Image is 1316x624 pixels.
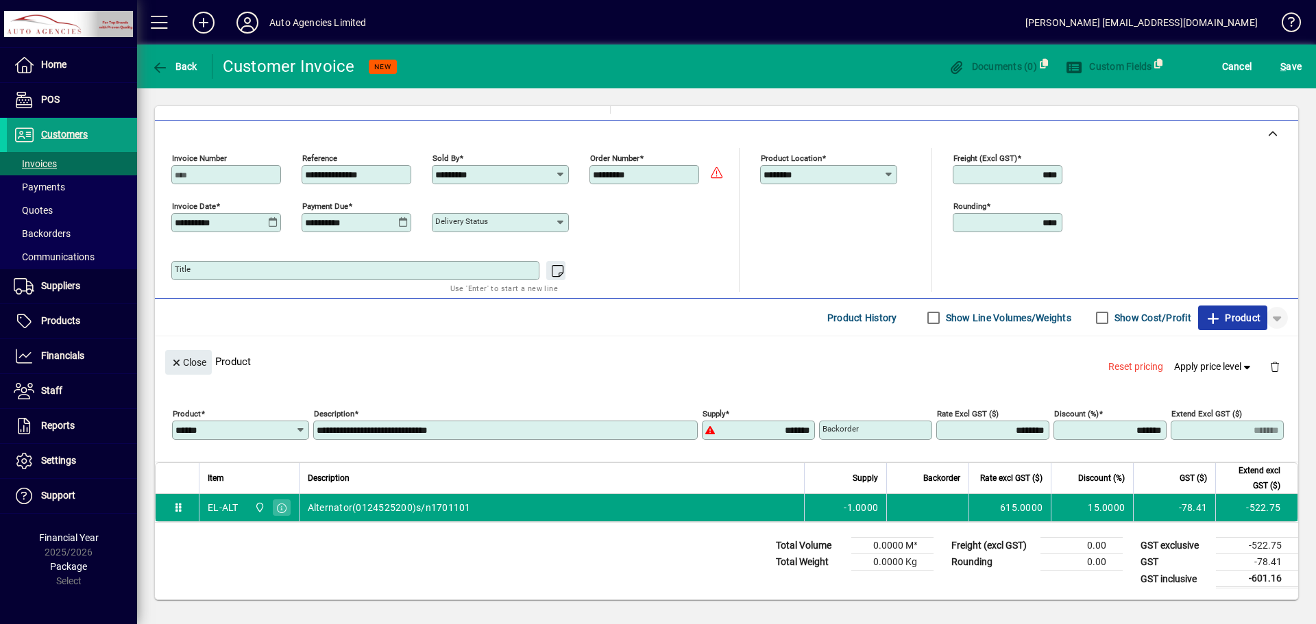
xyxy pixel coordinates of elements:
[1103,355,1169,379] button: Reset pricing
[41,94,60,105] span: POS
[226,10,269,35] button: Profile
[1054,409,1099,419] mat-label: Discount (%)
[7,409,137,443] a: Reports
[1180,471,1207,486] span: GST ($)
[302,201,348,211] mat-label: Payment due
[172,201,216,211] mat-label: Invoice date
[251,500,267,515] span: Rangiora
[1108,360,1163,374] span: Reset pricing
[155,336,1298,386] div: Product
[1051,494,1133,521] td: 15.0000
[314,409,354,419] mat-label: Description
[977,501,1043,514] div: 615.0000
[822,305,903,330] button: Product History
[7,304,137,338] a: Products
[41,385,62,396] span: Staff
[137,54,212,79] app-page-header-button: Back
[1224,463,1280,493] span: Extend excl GST ($)
[923,471,960,486] span: Backorder
[14,205,53,216] span: Quotes
[1277,54,1305,79] button: Save
[7,339,137,373] a: Financials
[7,269,137,303] a: Suppliers
[1258,350,1291,383] button: Delete
[851,538,934,554] td: 0.0000 M³
[173,409,201,419] mat-label: Product
[302,153,337,163] mat-label: Reference
[1112,311,1191,325] label: Show Cost/Profit
[14,182,65,192] span: Payments
[182,10,226,35] button: Add
[1062,54,1156,79] button: Custom Fields
[1219,54,1256,79] button: Cancel
[1078,471,1125,486] span: Discount (%)
[1280,55,1302,77] span: ave
[41,420,75,431] span: Reports
[50,561,87,572] span: Package
[1133,494,1215,521] td: -78.41
[7,175,137,199] a: Payments
[590,153,639,163] mat-label: Order number
[703,409,725,419] mat-label: Supply
[41,280,80,291] span: Suppliers
[953,153,1017,163] mat-label: Freight (excl GST)
[1134,571,1216,588] td: GST inclusive
[1205,307,1260,329] span: Product
[1222,55,1252,77] span: Cancel
[844,501,878,514] span: -1.0000
[7,245,137,269] a: Communications
[7,48,137,82] a: Home
[953,201,986,211] mat-label: Rounding
[7,222,137,245] a: Backorders
[14,251,95,262] span: Communications
[851,554,934,571] td: 0.0000 Kg
[945,54,1040,79] button: Documents (0)
[41,315,80,326] span: Products
[1040,554,1123,571] td: 0.00
[162,355,215,368] app-page-header-button: Close
[148,54,201,79] button: Back
[7,83,137,117] a: POS
[308,471,350,486] span: Description
[41,490,75,501] span: Support
[1216,554,1298,571] td: -78.41
[269,12,367,34] div: Auto Agencies Limited
[14,228,71,239] span: Backorders
[943,311,1071,325] label: Show Line Volumes/Weights
[761,153,822,163] mat-label: Product location
[7,152,137,175] a: Invoices
[853,471,878,486] span: Supply
[175,264,191,274] mat-label: Title
[7,374,137,408] a: Staff
[1040,538,1123,554] td: 0.00
[172,153,227,163] mat-label: Invoice number
[945,554,1040,571] td: Rounding
[945,538,1040,554] td: Freight (excl GST)
[1280,61,1286,72] span: S
[208,501,239,514] div: EL-ALT
[223,55,355,77] div: Customer Invoice
[14,158,57,169] span: Invoices
[41,350,84,361] span: Financials
[1169,355,1259,379] button: Apply price level
[7,199,137,222] a: Quotes
[208,471,224,486] span: Item
[1198,305,1267,330] button: Product
[827,307,897,329] span: Product History
[374,62,391,71] span: NEW
[980,471,1043,486] span: Rate excl GST ($)
[1174,360,1254,374] span: Apply price level
[1171,409,1242,419] mat-label: Extend excl GST ($)
[432,153,459,163] mat-label: Sold by
[1025,12,1258,34] div: [PERSON_NAME] [EMAIL_ADDRESS][DOMAIN_NAME]
[1134,554,1216,571] td: GST
[39,532,99,543] span: Financial Year
[1066,61,1152,72] span: Custom Fields
[769,554,851,571] td: Total Weight
[1271,3,1299,47] a: Knowledge Base
[769,538,851,554] td: Total Volume
[450,280,558,296] mat-hint: Use 'Enter' to start a new line
[1216,538,1298,554] td: -522.75
[41,455,76,466] span: Settings
[948,61,1037,72] span: Documents (0)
